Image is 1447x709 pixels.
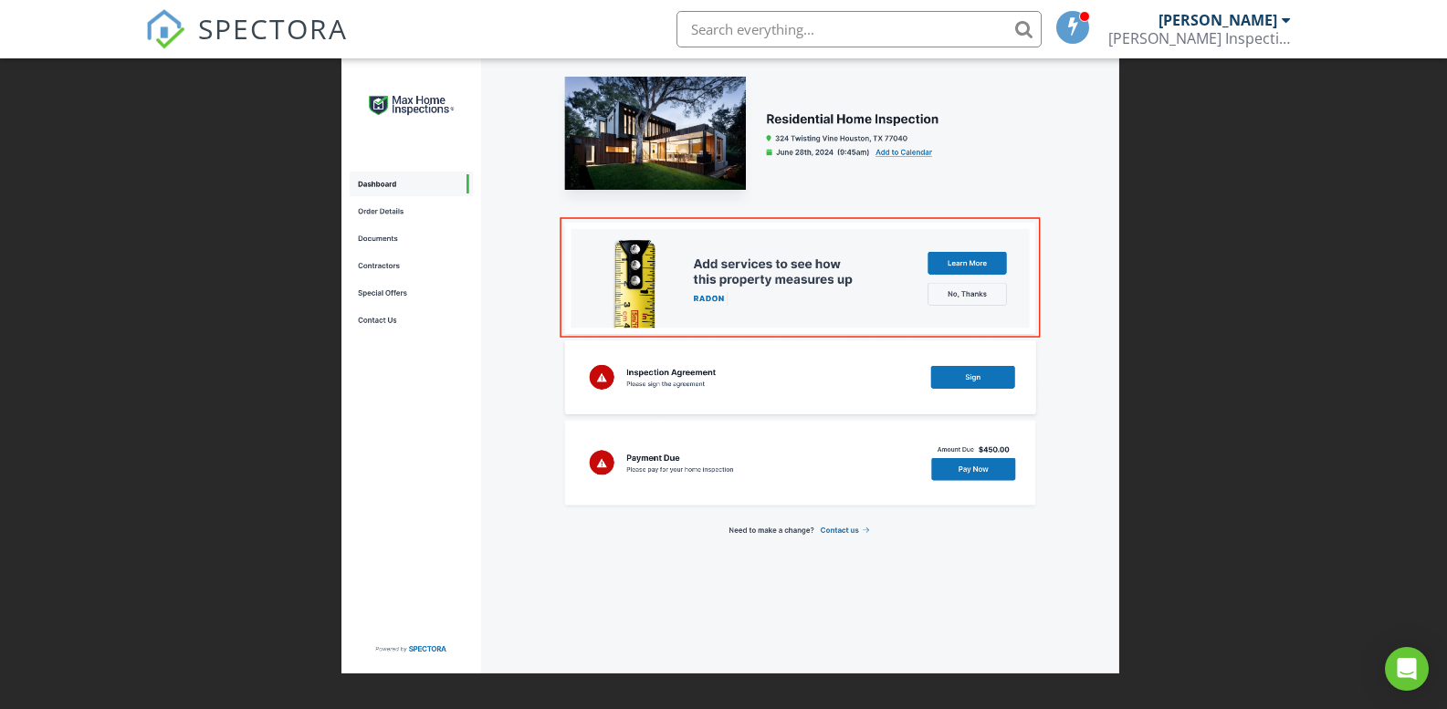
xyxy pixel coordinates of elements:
[1159,11,1277,29] div: [PERSON_NAME]
[676,11,1042,47] input: Search everything...
[145,9,185,49] img: The Best Home Inspection Software - Spectora
[1385,647,1429,691] div: Open Intercom Messenger
[1108,29,1291,47] div: Powell Inspection Services, LLC
[341,36,1118,673] img: client_portal_v3_display_add_services_banner.jpg
[198,9,348,47] span: SPECTORA
[145,25,348,63] a: SPECTORA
